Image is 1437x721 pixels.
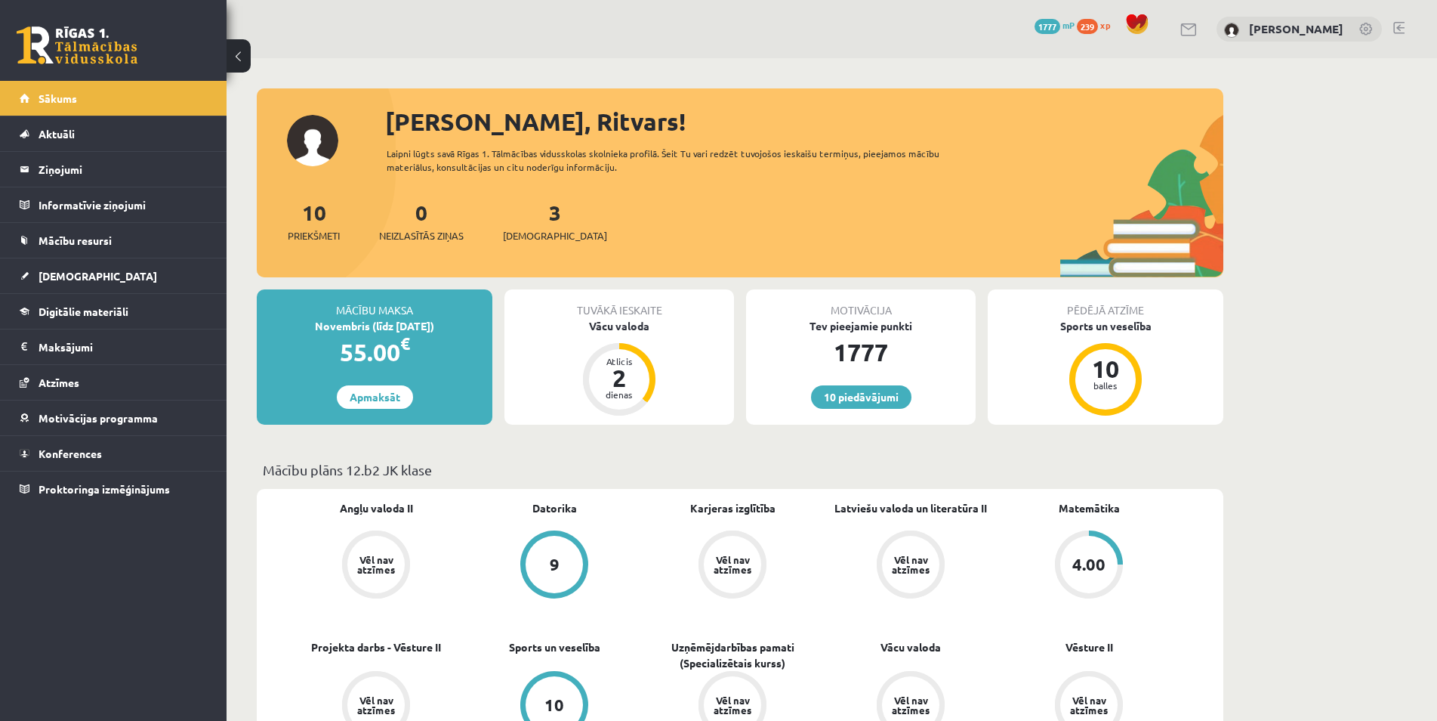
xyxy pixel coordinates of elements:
[597,357,642,366] div: Atlicis
[17,26,137,64] a: Rīgas 1. Tālmācības vidusskola
[387,147,967,174] div: Laipni lūgts savā Rīgas 1. Tālmācības vidusskolas skolnieka profilā. Šeit Tu vari redzēt tuvojošo...
[39,127,75,141] span: Aktuāli
[39,482,170,496] span: Proktoringa izmēģinājums
[1224,23,1239,38] img: Ritvars Lauva
[1077,19,1118,31] a: 239 xp
[544,697,564,713] div: 10
[39,447,102,460] span: Konferences
[39,376,79,389] span: Atzīmes
[385,104,1223,140] div: [PERSON_NAME], Ritvars!
[880,639,941,655] a: Vācu valoda
[1035,19,1075,31] a: 1777 mP
[509,639,600,655] a: Sports un veselība
[311,639,441,655] a: Projekta darbs - Vēsture II
[1000,531,1178,602] a: 4.00
[20,258,208,293] a: [DEMOGRAPHIC_DATA]
[20,472,208,506] a: Proktoringa izmēģinājums
[1077,19,1098,34] span: 239
[20,401,208,435] a: Motivācijas programma
[400,333,410,354] span: €
[337,385,413,409] a: Apmaksāt
[1083,381,1128,390] div: balles
[597,366,642,390] div: 2
[39,411,158,425] span: Motivācijas programma
[288,199,340,243] a: 10Priekšmeti
[20,152,208,187] a: Ziņojumi
[711,695,754,715] div: Vēl nav atzīmes
[340,500,413,516] a: Angļu valoda II
[465,531,643,602] a: 9
[39,234,112,247] span: Mācību resursi
[39,305,128,318] span: Digitālie materiāli
[1068,695,1110,715] div: Vēl nav atzīmes
[287,531,465,602] a: Vēl nav atzīmes
[355,695,397,715] div: Vēl nav atzīmes
[263,460,1217,480] p: Mācību plāns 12.b2 JK klase
[379,228,464,243] span: Neizlasītās ziņas
[746,289,976,318] div: Motivācija
[20,436,208,471] a: Konferences
[20,81,208,116] a: Sākums
[1072,556,1106,573] div: 4.00
[834,500,987,516] a: Latviešu valoda un literatūra II
[597,390,642,399] div: dienas
[988,289,1223,318] div: Pēdējā atzīme
[690,500,776,516] a: Karjeras izglītība
[20,330,208,364] a: Maksājumi
[1065,639,1113,655] a: Vēsture II
[503,228,607,243] span: [DEMOGRAPHIC_DATA]
[1062,19,1075,31] span: mP
[39,330,208,364] legend: Maksājumi
[550,556,560,573] div: 9
[257,289,492,318] div: Mācību maksa
[39,91,77,105] span: Sākums
[746,318,976,334] div: Tev pieejamie punkti
[1035,19,1060,34] span: 1777
[1249,21,1343,36] a: [PERSON_NAME]
[257,318,492,334] div: Novembris (līdz [DATE])
[20,187,208,222] a: Informatīvie ziņojumi
[39,187,208,222] legend: Informatīvie ziņojumi
[503,199,607,243] a: 3[DEMOGRAPHIC_DATA]
[504,289,734,318] div: Tuvākā ieskaite
[20,294,208,329] a: Digitālie materiāli
[39,269,157,283] span: [DEMOGRAPHIC_DATA]
[746,334,976,370] div: 1777
[1083,357,1128,381] div: 10
[504,318,734,418] a: Vācu valoda Atlicis 2 dienas
[257,334,492,370] div: 55.00
[811,385,911,409] a: 10 piedāvājumi
[504,318,734,334] div: Vācu valoda
[890,695,932,715] div: Vēl nav atzīmes
[39,152,208,187] legend: Ziņojumi
[20,365,208,400] a: Atzīmes
[890,555,932,574] div: Vēl nav atzīmes
[643,531,822,602] a: Vēl nav atzīmes
[822,531,1000,602] a: Vēl nav atzīmes
[988,318,1223,418] a: Sports un veselība 10 balles
[1059,500,1120,516] a: Matemātika
[355,555,397,574] div: Vēl nav atzīmes
[711,555,754,574] div: Vēl nav atzīmes
[643,639,822,671] a: Uzņēmējdarbības pamati (Specializētais kurss)
[532,500,577,516] a: Datorika
[379,199,464,243] a: 0Neizlasītās ziņas
[288,228,340,243] span: Priekšmeti
[20,116,208,151] a: Aktuāli
[1100,19,1110,31] span: xp
[20,223,208,258] a: Mācību resursi
[988,318,1223,334] div: Sports un veselība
